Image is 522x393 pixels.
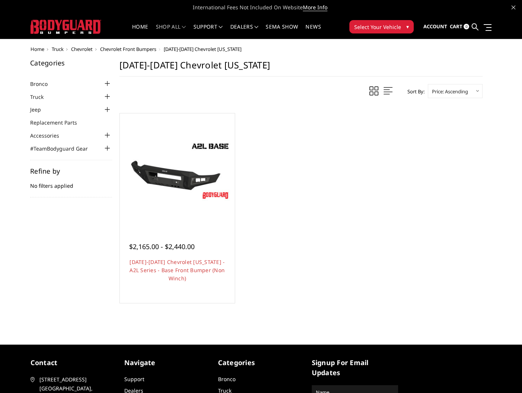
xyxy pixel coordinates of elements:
[305,24,321,39] a: News
[122,115,233,226] a: 2015-2020 Chevrolet Colorado - A2L Series - Base Front Bumper (Non Winch)
[124,376,144,383] a: Support
[30,168,112,174] h5: Refine by
[30,80,57,88] a: Bronco
[218,358,304,368] h5: Categories
[266,24,298,39] a: SEMA Show
[129,242,195,251] span: $2,165.00 - $2,440.00
[164,46,241,52] span: [DATE]-[DATE] Chevrolet [US_STATE]
[129,258,225,282] a: [DATE]-[DATE] Chevrolet [US_STATE] - A2L Series - Base Front Bumper (Non Winch)
[312,358,398,378] h5: signup for email updates
[406,23,409,30] span: ▾
[30,59,112,66] h5: Categories
[450,17,469,37] a: Cart 0
[464,24,469,29] span: 0
[71,46,93,52] a: Chevrolet
[31,46,44,52] a: Home
[218,376,236,383] a: Bronco
[52,46,64,52] a: Truck
[30,119,86,126] a: Replacement Parts
[132,24,148,39] a: Home
[349,20,414,33] button: Select Your Vehicle
[31,20,101,33] img: BODYGUARD BUMPERS
[124,358,211,368] h5: Navigate
[30,106,50,113] a: Jeep
[354,23,401,31] span: Select Your Vehicle
[30,132,68,139] a: Accessories
[30,168,112,197] div: No filters applied
[30,145,97,152] a: #TeamBodyguard Gear
[122,139,233,202] img: 2015-2020 Chevrolet Colorado - A2L Series - Base Front Bumper (Non Winch)
[403,86,425,97] label: Sort By:
[100,46,156,52] a: Chevrolet Front Bumpers
[450,23,462,30] span: Cart
[230,24,259,39] a: Dealers
[303,4,327,11] a: More Info
[156,24,186,39] a: shop all
[193,24,223,39] a: Support
[31,358,117,368] h5: contact
[119,59,483,77] h1: [DATE]-[DATE] Chevrolet [US_STATE]
[423,23,447,30] span: Account
[30,93,53,101] a: Truck
[423,17,447,37] a: Account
